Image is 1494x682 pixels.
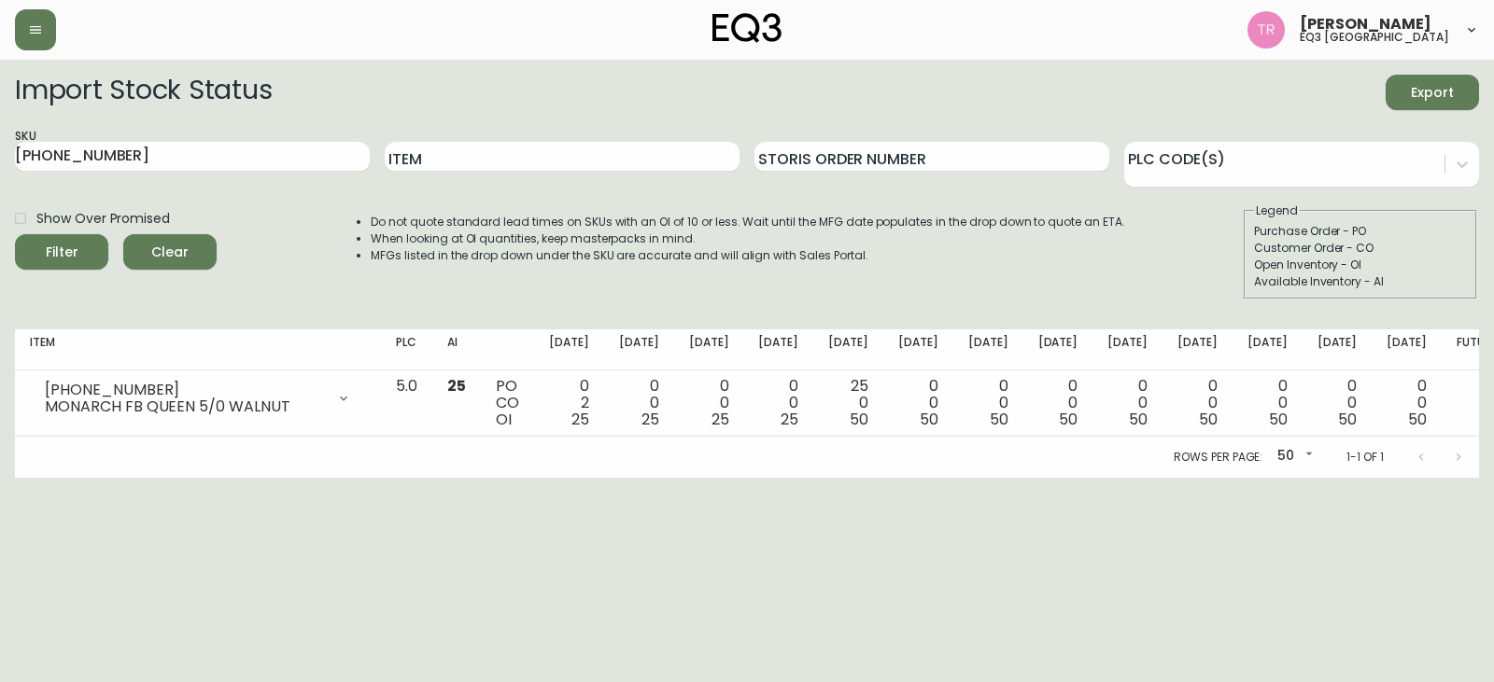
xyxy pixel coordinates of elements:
span: Clear [138,241,202,264]
button: Clear [123,234,217,270]
th: [DATE] [813,329,883,370]
th: [DATE] [674,329,744,370]
div: 0 0 [689,378,729,428]
td: 5.0 [381,370,432,437]
span: [PERSON_NAME] [1300,17,1431,32]
span: 50 [990,409,1008,430]
th: [DATE] [1303,329,1373,370]
li: MFGs listed in the drop down under the SKU are accurate and will align with Sales Portal. [371,247,1125,264]
div: [PHONE_NUMBER]MONARCH FB QUEEN 5/0 WALNUT [30,378,366,419]
th: [DATE] [1372,329,1442,370]
button: Filter [15,234,108,270]
img: 214b9049a7c64896e5c13e8f38ff7a87 [1247,11,1285,49]
span: 25 [641,409,659,430]
div: 0 0 [619,378,659,428]
span: 50 [1129,409,1148,430]
img: logo [712,13,782,43]
div: 0 0 [1387,378,1427,428]
span: 50 [1199,409,1218,430]
div: 0 0 [968,378,1008,428]
th: [DATE] [604,329,674,370]
div: 0 0 [758,378,798,428]
th: AI [432,329,481,370]
th: [DATE] [1233,329,1303,370]
div: 25 0 [828,378,868,428]
h2: Import Stock Status [15,75,272,110]
th: PLC [381,329,432,370]
div: PO CO [496,378,519,428]
span: 50 [1408,409,1427,430]
div: Customer Order - CO [1254,240,1467,257]
span: OI [496,409,512,430]
li: Do not quote standard lead times on SKUs with an OI of 10 or less. Wait until the MFG date popula... [371,214,1125,230]
span: Export [1401,81,1464,104]
div: [PHONE_NUMBER] [45,382,325,398]
span: 50 [1338,409,1357,430]
span: Show Over Promised [36,209,170,229]
p: Rows per page: [1174,449,1262,466]
div: 0 0 [1177,378,1218,428]
span: 50 [920,409,938,430]
p: 1-1 of 1 [1346,449,1384,466]
div: Open Inventory - OI [1254,257,1467,273]
th: [DATE] [953,329,1023,370]
div: Purchase Order - PO [1254,223,1467,240]
span: 25 [571,409,589,430]
div: 0 0 [1107,378,1148,428]
div: 0 2 [549,378,589,428]
div: 0 0 [1038,378,1078,428]
span: 25 [712,409,729,430]
th: Item [15,329,381,370]
div: 0 0 [1318,378,1358,428]
th: [DATE] [1163,329,1233,370]
div: 0 0 [1247,378,1288,428]
span: 50 [1059,409,1078,430]
button: Export [1386,75,1479,110]
th: [DATE] [1023,329,1093,370]
th: [DATE] [1092,329,1163,370]
span: 25 [447,375,466,397]
div: Available Inventory - AI [1254,273,1467,290]
legend: Legend [1254,202,1300,219]
div: 0 0 [898,378,938,428]
th: [DATE] [534,329,604,370]
div: MONARCH FB QUEEN 5/0 WALNUT [45,398,325,415]
div: 50 [1270,441,1317,472]
li: When looking at OI quantities, keep masterpacks in mind. [371,230,1125,247]
span: 50 [850,409,868,430]
th: [DATE] [743,329,813,370]
h5: eq3 [GEOGRAPHIC_DATA] [1300,32,1449,43]
span: 50 [1269,409,1288,430]
th: [DATE] [883,329,953,370]
span: 25 [781,409,798,430]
